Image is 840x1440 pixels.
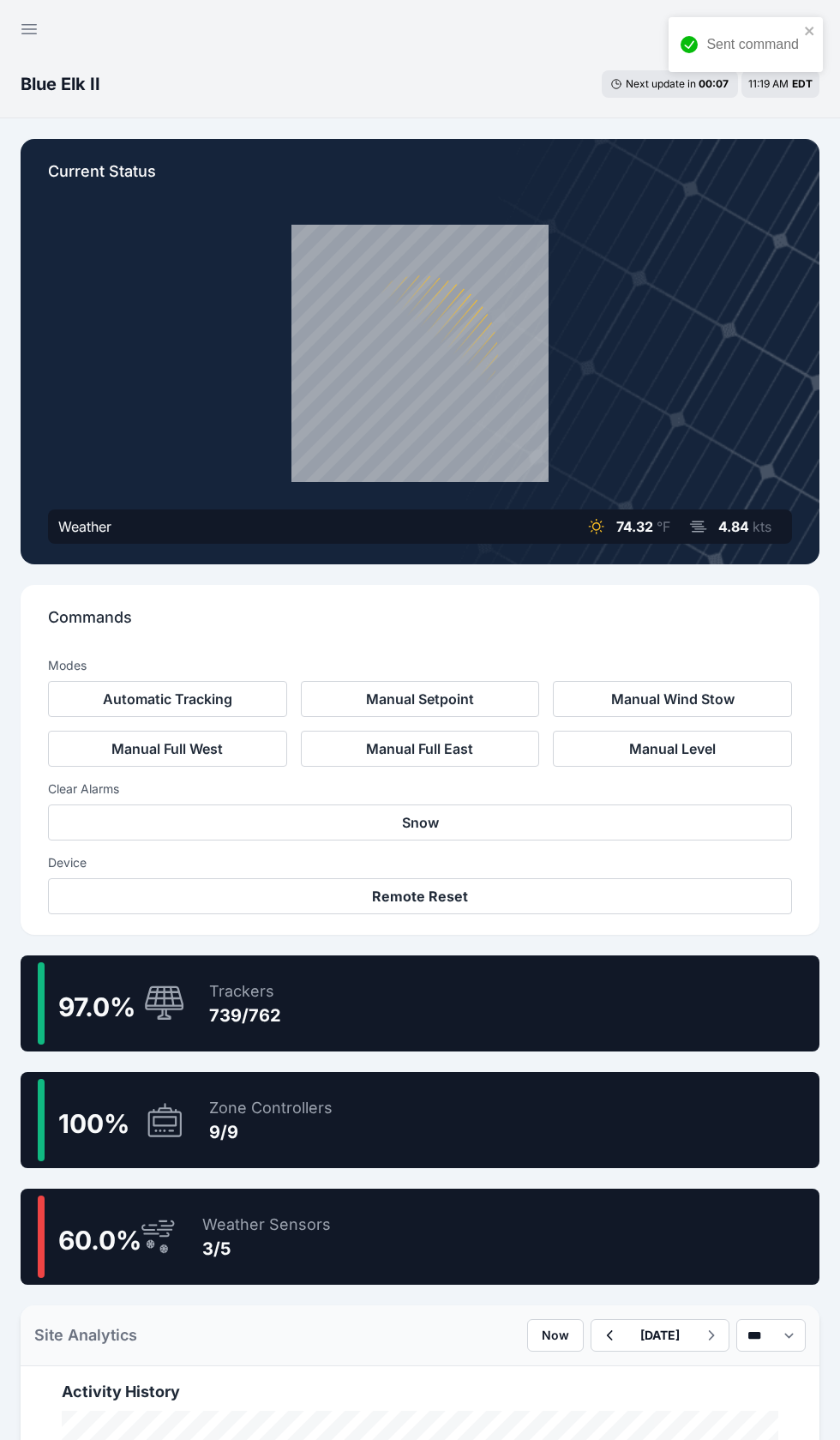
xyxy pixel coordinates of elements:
[48,606,792,643] p: Commands
[553,731,792,767] button: Manual Level
[48,780,792,798] h3: Clear Alarms
[62,1380,778,1404] h2: Activity History
[718,518,749,535] span: 4.84
[48,681,287,717] button: Automatic Tracking
[627,1320,693,1351] button: [DATE]
[58,1225,141,1256] span: 60.0 %
[626,77,696,90] span: Next update in
[301,681,540,717] button: Manual Setpoint
[202,1237,331,1261] div: 3/5
[48,878,792,914] button: Remote Reset
[58,516,111,537] div: Weather
[21,1189,819,1285] a: 60.0%Weather Sensors3/5
[616,518,653,535] span: 74.32
[527,1319,584,1352] button: Now
[48,160,792,197] p: Current Status
[48,657,87,674] h3: Modes
[48,731,287,767] button: Manual Full West
[748,77,789,90] span: 11:19 AM
[753,518,771,535] span: kts
[34,1323,137,1347] h2: Site Analytics
[209,1120,333,1144] div: 9/9
[202,1213,331,1237] div: Weather Sensors
[301,731,540,767] button: Manual Full East
[58,1108,129,1139] span: 100 %
[706,34,799,55] div: Sent command
[21,62,100,106] nav: Breadcrumb
[21,72,100,96] h3: Blue Elk II
[804,24,816,38] button: close
[792,77,813,90] span: EDT
[209,1096,333,1120] div: Zone Controllers
[209,1003,281,1027] div: 739/762
[657,518,670,535] span: °F
[48,854,792,871] h3: Device
[58,991,135,1022] span: 97.0 %
[21,955,819,1051] a: 97.0%Trackers739/762
[48,804,792,841] button: Snow
[21,1072,819,1168] a: 100%Zone Controllers9/9
[209,979,281,1003] div: Trackers
[553,681,792,717] button: Manual Wind Stow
